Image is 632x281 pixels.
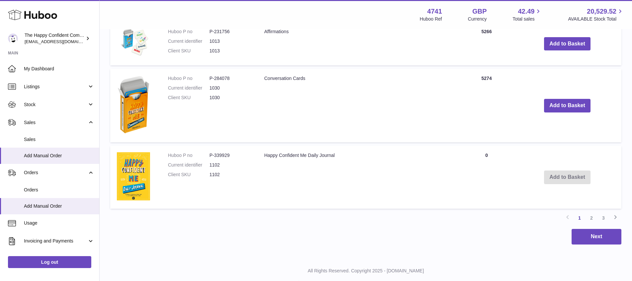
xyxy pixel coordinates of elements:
strong: GBP [472,7,487,16]
dd: P-339929 [209,152,251,159]
span: 20,529.52 [587,7,616,16]
dt: Client SKU [168,95,209,101]
span: Orders [24,187,94,193]
a: 2 [586,212,597,224]
span: Add Manual Order [24,153,94,159]
img: Affirmations [117,29,150,57]
dd: 1102 [209,162,251,168]
dd: 1030 [209,95,251,101]
div: Huboo Ref [420,16,442,22]
span: Usage [24,220,94,226]
button: Add to Basket [544,99,591,112]
td: Conversation Cards [258,69,460,142]
span: Listings [24,84,87,90]
span: 42.49 [518,7,534,16]
span: Sales [24,136,94,143]
dt: Client SKU [168,172,209,178]
span: Invoicing and Payments [24,238,87,244]
dt: Client SKU [168,48,209,54]
img: Happy Confident Me Daily Journal [117,152,150,200]
span: AVAILABLE Stock Total [568,16,624,22]
div: Currency [468,16,487,22]
dt: Current identifier [168,85,209,91]
span: Stock [24,102,87,108]
dd: 1102 [209,172,251,178]
span: Orders [24,170,87,176]
div: The Happy Confident Company [25,32,84,45]
dd: P-231756 [209,29,251,35]
a: 20,529.52 AVAILABLE Stock Total [568,7,624,22]
span: My Dashboard [24,66,94,72]
a: Log out [8,256,91,268]
img: contact@happyconfident.com [8,34,18,43]
button: Next [572,229,621,245]
span: Total sales [513,16,542,22]
td: 5274 [460,69,513,142]
dt: Huboo P no [168,152,209,159]
a: 3 [597,212,609,224]
dt: Huboo P no [168,29,209,35]
a: 1 [574,212,586,224]
span: Sales [24,119,87,126]
dd: P-284078 [209,75,251,82]
dd: 1013 [209,38,251,44]
td: 5266 [460,22,513,65]
strong: 4741 [427,7,442,16]
p: All Rights Reserved. Copyright 2025 - [DOMAIN_NAME] [105,268,627,274]
a: 42.49 Total sales [513,7,542,22]
dt: Huboo P no [168,75,209,82]
dt: Current identifier [168,38,209,44]
dd: 1030 [209,85,251,91]
dd: 1013 [209,48,251,54]
button: Add to Basket [544,37,591,51]
td: Happy Confident Me Daily Journal [258,146,460,209]
td: Affirmations [258,22,460,65]
span: [EMAIL_ADDRESS][DOMAIN_NAME] [25,39,98,44]
td: 0 [460,146,513,209]
span: Add Manual Order [24,203,94,209]
dt: Current identifier [168,162,209,168]
img: Conversation Cards [117,75,150,134]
